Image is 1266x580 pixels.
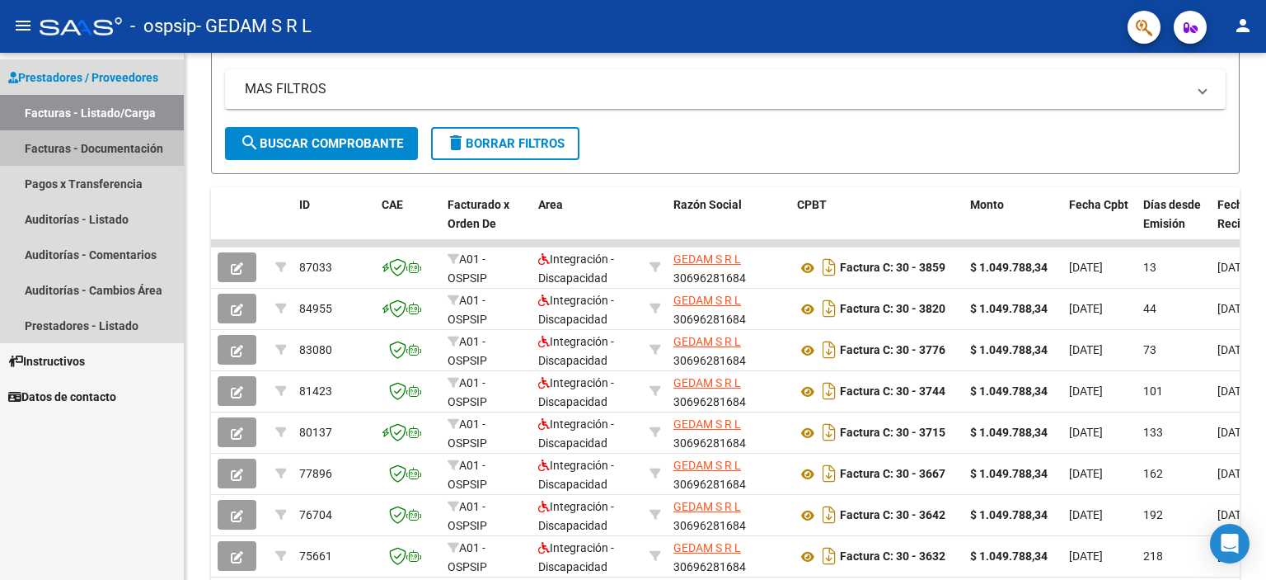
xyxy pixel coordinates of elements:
span: Integración - Discapacidad [538,294,614,326]
span: [DATE] [1069,467,1103,480]
datatable-header-cell: Facturado x Orden De [441,187,532,260]
i: Descargar documento [818,337,840,363]
span: A01 - OSPSIP [448,417,487,450]
span: GEDAM S R L [673,459,741,472]
span: [DATE] [1069,549,1103,563]
strong: $ 1.049.788,34 [970,302,1048,315]
span: [DATE] [1069,343,1103,356]
span: Integración - Discapacidad [538,500,614,532]
span: [DATE] [1217,343,1251,356]
strong: $ 1.049.788,34 [970,549,1048,563]
span: A01 - OSPSIP [448,541,487,573]
span: GEDAM S R L [673,294,741,307]
span: A01 - OSPSIP [448,376,487,408]
span: 133 [1143,426,1163,439]
span: GEDAM S R L [673,335,741,348]
strong: $ 1.049.788,34 [970,261,1048,274]
span: Prestadores / Proveedores [8,68,158,87]
span: A01 - OSPSIP [448,252,487,285]
i: Descargar documento [818,295,840,322]
span: GEDAM S R L [673,252,741,266]
strong: Factura C: 30 - 3632 [840,550,945,563]
span: Monto [970,198,1004,211]
i: Descargar documento [818,254,840,281]
strong: Factura C: 30 - 3859 [840,262,945,275]
span: [DATE] [1217,261,1251,274]
span: Datos de contacto [8,388,116,406]
span: 76704 [299,508,332,521]
datatable-header-cell: CPBT [790,187,964,260]
span: GEDAM S R L [673,500,741,513]
strong: Factura C: 30 - 3776 [840,344,945,357]
span: [DATE] [1069,426,1103,439]
span: [DATE] [1069,384,1103,398]
span: [DATE] [1217,384,1251,398]
span: 77896 [299,467,332,480]
span: Integración - Discapacidad [538,335,614,367]
i: Descargar documento [818,543,840,569]
div: 30696281684 [673,374,784,408]
span: [DATE] [1069,508,1103,521]
div: 30696281684 [673,332,784,367]
strong: $ 1.049.788,34 [970,343,1048,356]
span: GEDAM S R L [673,541,741,554]
mat-panel-title: MAS FILTROS [245,80,1186,98]
span: Area [538,198,563,211]
strong: Factura C: 30 - 3642 [840,509,945,522]
span: GEDAM S R L [673,376,741,389]
datatable-header-cell: Razón Social [667,187,790,260]
span: Fecha Recibido [1217,198,1264,230]
span: Fecha Cpbt [1069,198,1128,211]
div: 30696281684 [673,250,784,285]
div: 30696281684 [673,497,784,532]
span: Instructivos [8,352,85,370]
span: 83080 [299,343,332,356]
span: 73 [1143,343,1156,356]
strong: $ 1.049.788,34 [970,384,1048,398]
button: Buscar Comprobante [225,127,418,160]
span: [DATE] [1217,508,1251,521]
span: Buscar Comprobante [240,136,403,151]
strong: $ 1.049.788,34 [970,426,1048,439]
strong: $ 1.049.788,34 [970,467,1048,480]
button: Borrar Filtros [431,127,579,160]
span: 80137 [299,426,332,439]
mat-expansion-panel-header: MAS FILTROS [225,69,1226,109]
span: Facturado x Orden De [448,198,509,230]
span: [DATE] [1217,302,1251,315]
i: Descargar documento [818,460,840,487]
strong: $ 1.049.788,34 [970,508,1048,521]
datatable-header-cell: ID [293,187,375,260]
span: 13 [1143,261,1156,274]
strong: Factura C: 30 - 3715 [840,427,945,440]
span: Integración - Discapacidad [538,459,614,491]
span: GEDAM S R L [673,417,741,431]
div: Open Intercom Messenger [1210,524,1250,563]
span: Razón Social [673,198,742,211]
span: A01 - OSPSIP [448,459,487,491]
mat-icon: search [240,133,260,153]
strong: Factura C: 30 - 3744 [840,385,945,398]
mat-icon: person [1233,16,1253,35]
span: 101 [1143,384,1163,398]
i: Descargar documento [818,378,840,404]
span: Borrar Filtros [446,136,565,151]
datatable-header-cell: Fecha Cpbt [1062,187,1137,260]
datatable-header-cell: Area [532,187,643,260]
strong: Factura C: 30 - 3820 [840,303,945,316]
span: CPBT [797,198,827,211]
span: ID [299,198,310,211]
datatable-header-cell: Días desde Emisión [1137,187,1211,260]
span: Integración - Discapacidad [538,541,614,573]
datatable-header-cell: CAE [375,187,441,260]
span: 218 [1143,549,1163,563]
span: 84955 [299,302,332,315]
span: 192 [1143,508,1163,521]
span: 44 [1143,302,1156,315]
span: Integración - Discapacidad [538,252,614,285]
strong: Factura C: 30 - 3667 [840,468,945,481]
span: A01 - OSPSIP [448,335,487,367]
span: 162 [1143,467,1163,480]
datatable-header-cell: Monto [964,187,1062,260]
span: - ospsip [130,8,196,45]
